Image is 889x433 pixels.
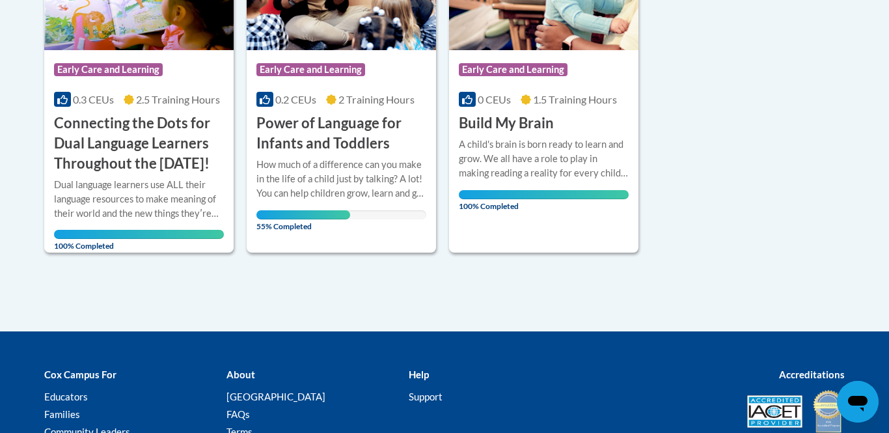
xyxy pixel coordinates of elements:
img: Accredited IACET® Provider [747,395,802,428]
a: Families [44,408,80,420]
span: 100% Completed [459,190,629,211]
a: [GEOGRAPHIC_DATA] [226,391,325,402]
span: Early Care and Learning [459,63,568,76]
div: Your progress [54,230,224,239]
a: FAQs [226,408,250,420]
div: Your progress [459,190,629,199]
h3: Connecting the Dots for Dual Language Learners Throughout the [DATE]! [54,113,224,173]
span: Early Care and Learning [54,63,163,76]
iframe: Button to launch messaging window [837,381,879,423]
span: 100% Completed [54,230,224,251]
span: 0.3 CEUs [73,93,114,105]
span: 2.5 Training Hours [136,93,220,105]
span: 0.2 CEUs [275,93,316,105]
span: 0 CEUs [478,93,511,105]
b: Cox Campus For [44,369,116,380]
div: How much of a difference can you make in the life of a child just by talking? A lot! You can help... [256,158,426,201]
div: A child's brain is born ready to learn and grow. We all have a role to play in making reading a r... [459,137,629,180]
h3: Build My Brain [459,113,554,133]
b: Accreditations [779,369,845,380]
b: Help [409,369,429,380]
span: 2 Training Hours [338,93,415,105]
div: Your progress [256,210,350,219]
span: 55% Completed [256,210,350,231]
span: Early Care and Learning [256,63,365,76]
h3: Power of Language for Infants and Toddlers [256,113,426,154]
span: 1.5 Training Hours [533,93,617,105]
a: Educators [44,391,88,402]
a: Support [409,391,443,402]
div: Dual language learners use ALL their language resources to make meaning of their world and the ne... [54,178,224,221]
b: About [226,369,255,380]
